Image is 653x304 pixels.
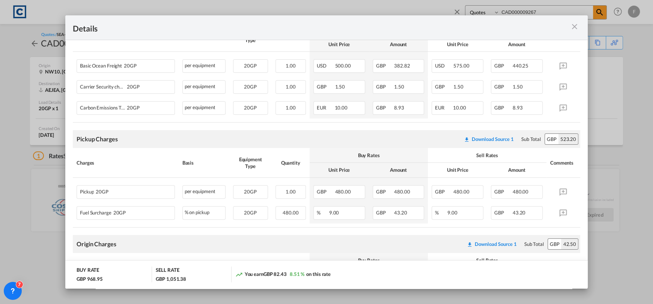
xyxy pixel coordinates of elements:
[513,84,523,90] span: 1.50
[317,105,334,111] span: EUR
[453,105,466,111] span: 10.00
[513,105,523,111] span: 8.93
[244,210,257,216] span: 20GP
[558,134,578,144] div: 523.20
[263,271,287,277] span: GBP 82.43
[494,189,512,195] span: GBP
[521,136,541,142] div: Sub Total
[435,84,452,90] span: GBP
[475,241,517,247] div: Download Source 1
[394,210,407,216] span: 43.20
[77,240,116,248] div: Origin Charges
[80,186,149,195] div: Pickup
[156,276,186,282] div: GBP 1,051.38
[182,159,226,166] div: Basis
[513,210,526,216] span: 43.20
[329,210,339,216] span: 9.00
[122,63,137,69] span: 20GP
[317,63,334,69] span: USD
[376,210,393,216] span: GBP
[80,102,149,111] div: Carbon Emissions Trading System Surcharge
[77,276,103,282] div: GBP 968.95
[244,63,257,69] span: 20GP
[524,241,544,247] div: Sub Total
[244,105,257,111] span: 20GP
[376,189,393,195] span: GBP
[335,189,351,195] span: 480.00
[182,206,226,220] div: % on pickup
[182,101,226,115] div: per equipment
[546,148,580,177] th: Comments
[513,63,528,69] span: 440.25
[545,134,558,144] div: GBP
[80,81,149,90] div: Carrier Security charge
[317,84,334,90] span: GBP
[463,237,521,251] button: Download original source rate sheet
[286,84,296,90] span: 1.00
[432,257,542,264] div: Sell Rates
[235,271,331,279] div: You earn on this rate
[394,63,410,69] span: 382.82
[460,132,518,146] button: Download original source rate sheet
[494,63,512,69] span: GBP
[494,105,512,111] span: GBP
[467,241,517,247] div: Download original source rate sheet
[77,267,99,275] div: BUY RATE
[156,267,179,275] div: SELL RATE
[80,207,149,216] div: Fuel Surcharge
[394,105,404,111] span: 8.93
[182,80,226,94] div: per equipment
[317,210,328,216] span: %
[125,84,140,90] span: 20GP
[286,63,296,69] span: 1.00
[376,105,393,111] span: GBP
[77,135,118,143] div: Pickup Charges
[472,136,514,142] div: Download Source 1
[435,210,446,216] span: %
[290,271,304,277] span: 8.51 %
[111,210,126,216] span: 20GP
[283,210,298,216] span: 480.00
[310,163,369,177] th: Unit Price
[487,37,546,52] th: Amount
[335,63,351,69] span: 500.00
[435,189,452,195] span: GBP
[286,189,296,195] span: 1.00
[453,63,469,69] span: 575.00
[460,136,518,142] div: Download original source rate sheet
[394,84,404,90] span: 1.50
[65,15,588,289] md-dialog: Pickup Door ...
[335,84,345,90] span: 1.50
[376,84,393,90] span: GBP
[548,239,561,249] div: GBP
[73,23,530,32] div: Details
[244,84,257,90] span: 20GP
[453,189,469,195] span: 480.00
[369,37,428,52] th: Amount
[428,37,487,52] th: Unit Price
[463,241,521,247] div: Download original source rate sheet
[313,257,424,264] div: Buy Rates
[369,163,428,177] th: Amount
[94,189,108,195] span: 20GP
[435,105,452,111] span: EUR
[464,136,514,142] div: Download original source rate sheet
[432,152,542,159] div: Sell Rates
[317,189,334,195] span: GBP
[275,159,306,166] div: Quantity
[467,241,473,247] md-icon: icon-download
[570,22,579,31] md-icon: icon-close m-3 fg-AAA8AD cursor
[244,189,257,195] span: 20GP
[464,136,470,142] md-icon: icon-download
[310,37,369,52] th: Unit Price
[77,159,175,166] div: Charges
[233,156,268,169] div: Equipment Type
[182,185,226,199] div: per equipment
[376,63,393,69] span: GBP
[335,105,348,111] span: 10.00
[182,59,226,73] div: per equipment
[494,210,512,216] span: GBP
[80,60,149,69] div: Basic Ocean Freight
[513,189,528,195] span: 480.00
[487,163,546,177] th: Amount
